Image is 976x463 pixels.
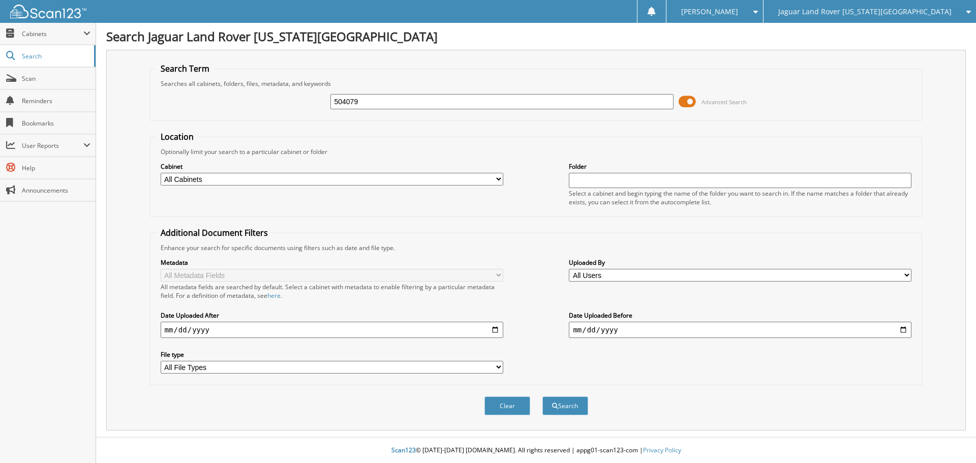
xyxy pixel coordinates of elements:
[267,291,281,300] a: here
[156,63,215,74] legend: Search Term
[391,446,416,454] span: Scan123
[778,9,952,15] span: Jaguar Land Rover [US_STATE][GEOGRAPHIC_DATA]
[161,162,503,171] label: Cabinet
[156,227,273,238] legend: Additional Document Filters
[925,414,976,463] iframe: Chat Widget
[569,189,911,206] div: Select a cabinet and begin typing the name of the folder you want to search in. If the name match...
[156,243,917,252] div: Enhance your search for specific documents using filters such as date and file type.
[542,396,588,415] button: Search
[643,446,681,454] a: Privacy Policy
[569,258,911,267] label: Uploaded By
[161,283,503,300] div: All metadata fields are searched by default. Select a cabinet with metadata to enable filtering b...
[106,28,966,45] h1: Search Jaguar Land Rover [US_STATE][GEOGRAPHIC_DATA]
[22,97,90,105] span: Reminders
[681,9,738,15] span: [PERSON_NAME]
[156,79,917,88] div: Searches all cabinets, folders, files, metadata, and keywords
[22,74,90,83] span: Scan
[10,5,86,18] img: scan123-logo-white.svg
[161,258,503,267] label: Metadata
[96,438,976,463] div: © [DATE]-[DATE] [DOMAIN_NAME]. All rights reserved | appg01-scan123-com |
[161,350,503,359] label: File type
[22,186,90,195] span: Announcements
[569,162,911,171] label: Folder
[569,311,911,320] label: Date Uploaded Before
[701,98,747,106] span: Advanced Search
[161,311,503,320] label: Date Uploaded After
[156,131,199,142] legend: Location
[22,29,83,38] span: Cabinets
[484,396,530,415] button: Clear
[22,52,89,60] span: Search
[22,141,83,150] span: User Reports
[569,322,911,338] input: end
[22,164,90,172] span: Help
[161,322,503,338] input: start
[156,147,917,156] div: Optionally limit your search to a particular cabinet or folder
[22,119,90,128] span: Bookmarks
